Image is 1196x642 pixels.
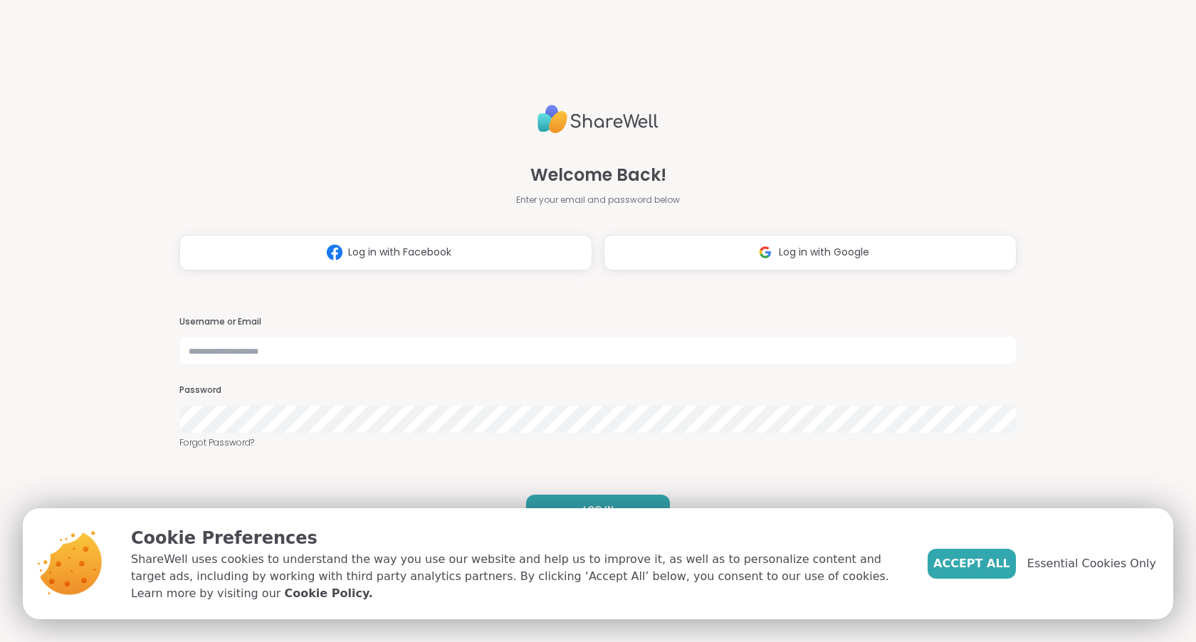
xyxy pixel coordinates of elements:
[516,194,680,206] span: Enter your email and password below
[179,316,1017,328] h3: Username or Email
[530,162,666,188] span: Welcome Back!
[583,503,614,516] span: LOG IN
[284,585,372,602] a: Cookie Policy.
[321,239,348,265] img: ShareWell Logomark
[779,245,869,260] span: Log in with Google
[928,549,1016,579] button: Accept All
[933,555,1010,572] span: Accept All
[179,436,1017,449] a: Forgot Password?
[348,245,451,260] span: Log in with Facebook
[131,551,905,602] p: ShareWell uses cookies to understand the way you use our website and help us to improve it, as we...
[526,495,670,525] button: LOG IN
[752,239,779,265] img: ShareWell Logomark
[537,99,659,140] img: ShareWell Logo
[179,235,592,270] button: Log in with Facebook
[1027,555,1156,572] span: Essential Cookies Only
[131,525,905,551] p: Cookie Preferences
[179,384,1017,396] h3: Password
[604,235,1017,270] button: Log in with Google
